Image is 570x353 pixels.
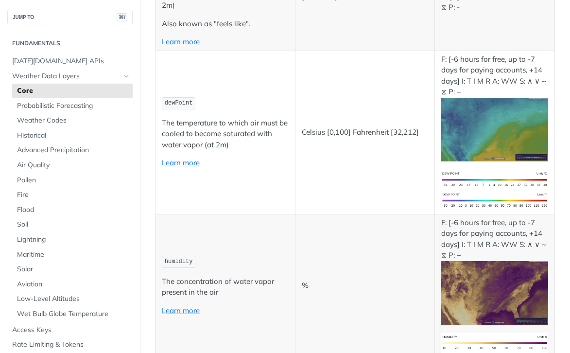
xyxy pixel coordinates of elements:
[441,174,548,183] span: Expand image
[17,116,130,125] span: Weather Codes
[117,13,127,21] span: ⌘/
[17,160,130,170] span: Air Quality
[17,86,130,96] span: Core
[12,232,133,247] a: Lightning
[17,265,130,274] span: Solar
[12,173,133,188] a: Pollen
[12,247,133,262] a: Maritime
[12,277,133,292] a: Aviation
[12,188,133,202] a: Fire
[12,340,130,350] span: Rate Limiting & Tokens
[17,294,130,304] span: Low-Level Altitudes
[165,100,193,106] span: dewPoint
[7,323,133,337] a: Access Keys
[441,337,548,347] span: Expand image
[17,131,130,141] span: Historical
[12,307,133,321] a: Wet Bulb Globe Temperature
[12,56,130,66] span: [DATE][DOMAIN_NAME] APIs
[7,39,133,48] h2: Fundamentals
[12,99,133,113] a: Probabilistic Forecasting
[12,292,133,306] a: Low-Level Altitudes
[12,113,133,128] a: Weather Codes
[12,203,133,217] a: Flood
[162,276,289,298] p: The concentration of water vapor present in the air
[17,205,130,215] span: Flood
[302,127,429,138] p: Celsius [0,100] Fahrenheit [32,212]
[162,18,289,30] p: Also known as "feels like".
[17,145,130,155] span: Advanced Precipitation
[7,54,133,69] a: [DATE][DOMAIN_NAME] APIs
[441,217,548,325] p: F: [-6 hours for free, up to -7 days for paying accounts, +14 days] I: T I M R A: WW S: ∧ ∨ ~ ⧖ P: +
[7,10,133,24] button: JUMP TO⌘/
[12,217,133,232] a: Soil
[162,37,200,46] a: Learn more
[441,54,548,162] p: F: [-6 hours for free, up to -7 days for paying accounts, +14 days] I: T I M R A: WW S: ∧ ∨ ~ ⧖ P: +
[12,84,133,98] a: Core
[17,220,130,229] span: Soil
[12,158,133,173] a: Air Quality
[441,288,548,297] span: Expand image
[12,143,133,158] a: Advanced Precipitation
[122,72,130,80] button: Hide subpages for Weather Data Layers
[17,176,130,185] span: Pollen
[7,337,133,352] a: Rate Limiting & Tokens
[17,235,130,245] span: Lightning
[7,69,133,84] a: Weather Data LayersHide subpages for Weather Data Layers
[12,128,133,143] a: Historical
[165,258,193,265] span: humidity
[17,280,130,289] span: Aviation
[162,118,289,151] p: The temperature to which air must be cooled to become saturated with water vapor (at 2m)
[12,71,120,81] span: Weather Data Layers
[162,158,200,167] a: Learn more
[302,280,429,291] p: %
[12,325,130,335] span: Access Keys
[17,190,130,200] span: Fire
[12,262,133,277] a: Solar
[17,101,130,111] span: Probabilistic Forecasting
[162,306,200,315] a: Learn more
[441,124,548,133] span: Expand image
[441,195,548,204] span: Expand image
[17,250,130,260] span: Maritime
[17,309,130,319] span: Wet Bulb Globe Temperature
